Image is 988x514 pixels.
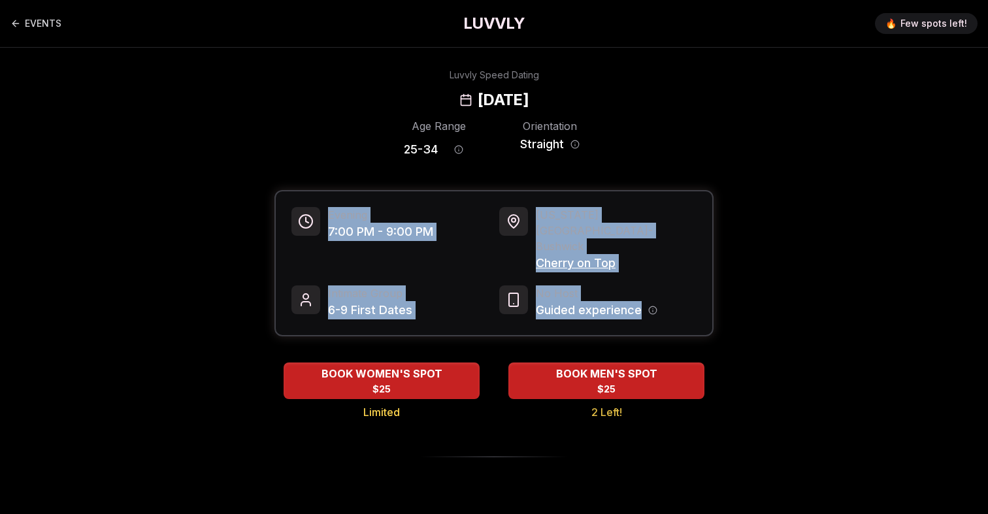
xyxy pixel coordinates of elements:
[570,140,580,149] button: Orientation information
[536,301,642,319] span: Guided experience
[536,207,697,254] span: [US_STATE][GEOGRAPHIC_DATA] - Bushwick
[284,362,480,399] button: BOOK WOMEN'S SPOT - Limited
[597,383,616,396] span: $25
[520,135,564,153] span: Straight
[363,404,400,420] span: Limited
[508,362,704,399] button: BOOK MEN'S SPOT - 2 Left!
[444,135,473,164] button: Age range information
[536,254,697,272] span: Cherry on Top
[536,285,657,301] span: No Host
[10,10,61,37] a: Back to events
[591,404,622,420] span: 2 Left!
[478,89,529,110] h2: [DATE]
[328,223,433,241] span: 7:00 PM - 9:00 PM
[328,285,412,301] span: Intimate Group
[463,13,525,34] a: LUVVLY
[319,366,445,381] span: BOOK WOMEN'S SPOT
[553,366,660,381] span: BOOK MEN'S SPOT
[900,17,967,30] span: Few spots left!
[450,69,539,82] div: Luvvly Speed Dating
[328,207,433,223] span: Evening
[328,301,412,319] span: 6-9 First Dates
[885,17,897,30] span: 🔥
[404,118,473,134] div: Age Range
[515,118,584,134] div: Orientation
[404,140,438,159] span: 25 - 34
[372,383,391,396] span: $25
[648,306,657,315] button: Host information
